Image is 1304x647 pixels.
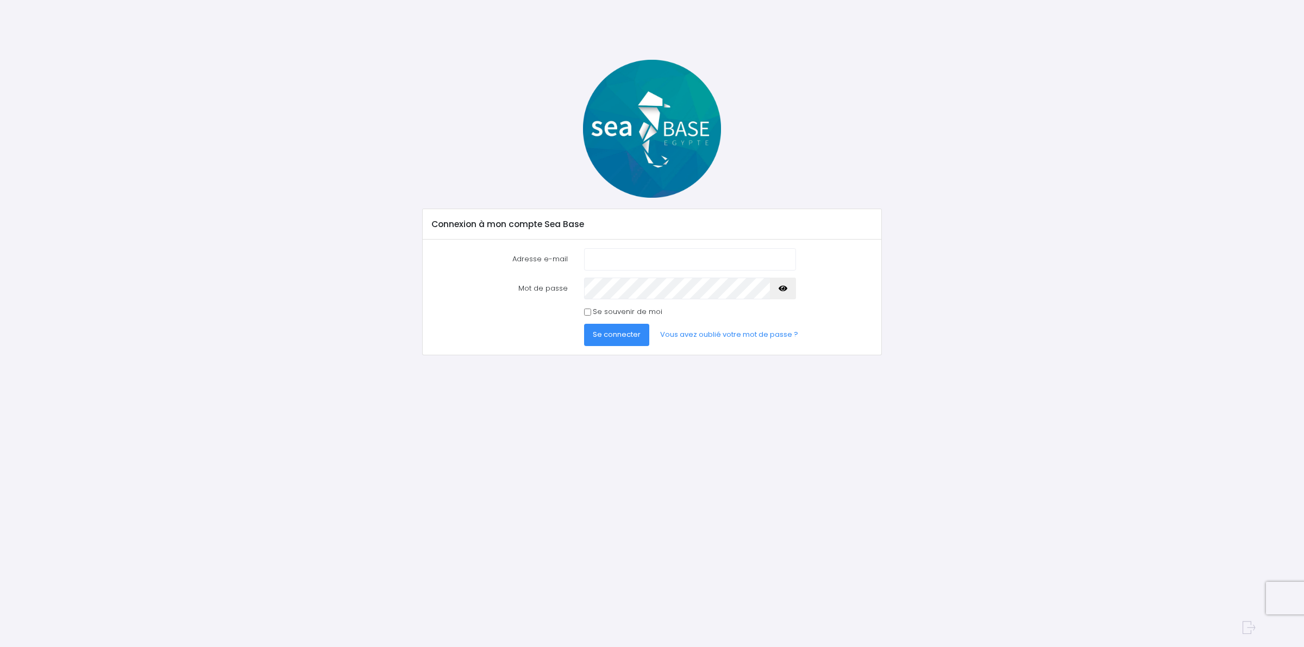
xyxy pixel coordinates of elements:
a: Vous avez oublié votre mot de passe ? [651,324,807,346]
label: Se souvenir de moi [593,306,662,317]
label: Adresse e-mail [424,248,576,270]
span: Se connecter [593,329,641,340]
div: Connexion à mon compte Sea Base [423,209,881,240]
label: Mot de passe [424,278,576,299]
button: Se connecter [584,324,649,346]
